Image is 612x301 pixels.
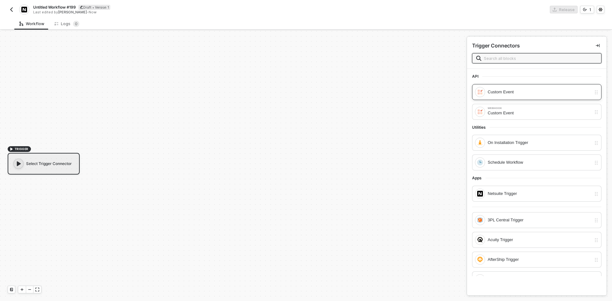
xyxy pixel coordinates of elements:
img: integration-icon [477,217,483,223]
input: Search all blocks [484,55,597,62]
div: Select Trigger Connector [8,153,80,175]
span: icon-minus [28,288,32,291]
img: drag [594,257,599,262]
img: drag [594,140,599,146]
div: Custom Event [488,110,591,117]
img: drag [594,218,599,223]
span: icon-play [20,288,24,291]
span: icon-settings [599,8,602,11]
div: Airtable Trigger [488,276,591,283]
button: 1 [580,6,594,13]
img: integration-icon [477,257,483,262]
span: API [472,74,482,79]
img: back [9,7,14,12]
img: drag [594,110,599,115]
img: search [476,56,481,61]
div: 1 [589,7,591,12]
div: Acuity Trigger [488,236,591,243]
div: Draft • Version 1 [78,5,110,10]
button: back [8,6,15,13]
span: Utilities [472,125,490,130]
img: drag [594,191,599,197]
div: Trigger Connectors [472,42,520,49]
img: integration-icon [477,237,483,243]
span: icon-edit [80,5,83,9]
div: Webhook [488,107,591,110]
div: Last edited by - Now [33,10,305,15]
span: [PERSON_NAME] [58,10,87,14]
img: integration-icon [21,7,27,12]
img: integration-icon [477,140,483,146]
img: integration-icon [477,109,483,115]
img: drag [594,90,599,95]
div: AfterShip Trigger [488,256,591,263]
span: Untitled Workflow #199 [33,4,76,10]
span: icon-play [10,147,13,151]
span: icon-play [16,161,22,167]
div: Custom Event [488,89,591,96]
img: integration-icon [477,191,483,197]
div: On Installation Trigger [488,139,591,146]
span: icon-versioning [583,8,587,11]
img: drag [594,238,599,243]
img: integration-icon [477,160,483,165]
span: icon-expand [35,288,39,291]
sup: 0 [73,21,79,27]
img: integration-icon [477,89,483,95]
span: TRIGGER [15,147,28,152]
div: Logs [55,21,79,27]
button: Release [550,6,578,13]
div: Workflow [19,21,44,26]
span: Apps [472,176,485,181]
img: drag [594,160,599,165]
div: Netsuite Trigger [488,190,591,197]
span: icon-collapse-right [596,44,600,47]
div: 3PL Central Trigger [488,217,591,224]
div: Schedule Workflow [488,159,591,166]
